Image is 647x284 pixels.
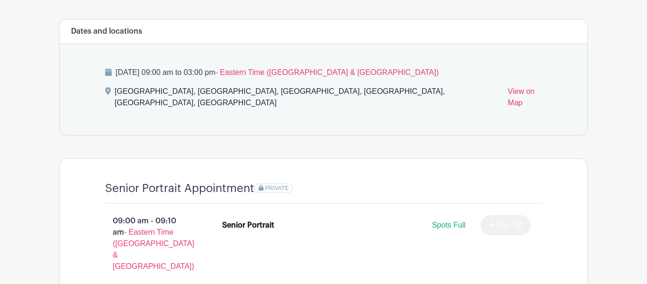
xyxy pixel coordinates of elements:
[508,86,542,112] a: View on Map
[115,86,500,112] div: [GEOGRAPHIC_DATA], [GEOGRAPHIC_DATA], [GEOGRAPHIC_DATA], [GEOGRAPHIC_DATA], [GEOGRAPHIC_DATA], [G...
[215,68,439,76] span: - Eastern Time ([GEOGRAPHIC_DATA] & [GEOGRAPHIC_DATA])
[105,67,542,78] p: [DATE] 09:00 am to 03:00 pm
[265,185,289,192] span: PRIVATE
[113,228,194,270] span: - Eastern Time ([GEOGRAPHIC_DATA] & [GEOGRAPHIC_DATA])
[432,221,466,229] span: Spots Full
[90,211,207,276] p: 09:00 am - 09:10 am
[222,220,274,231] div: Senior Portrait
[71,27,142,36] h6: Dates and locations
[105,182,254,195] h4: Senior Portrait Appointment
